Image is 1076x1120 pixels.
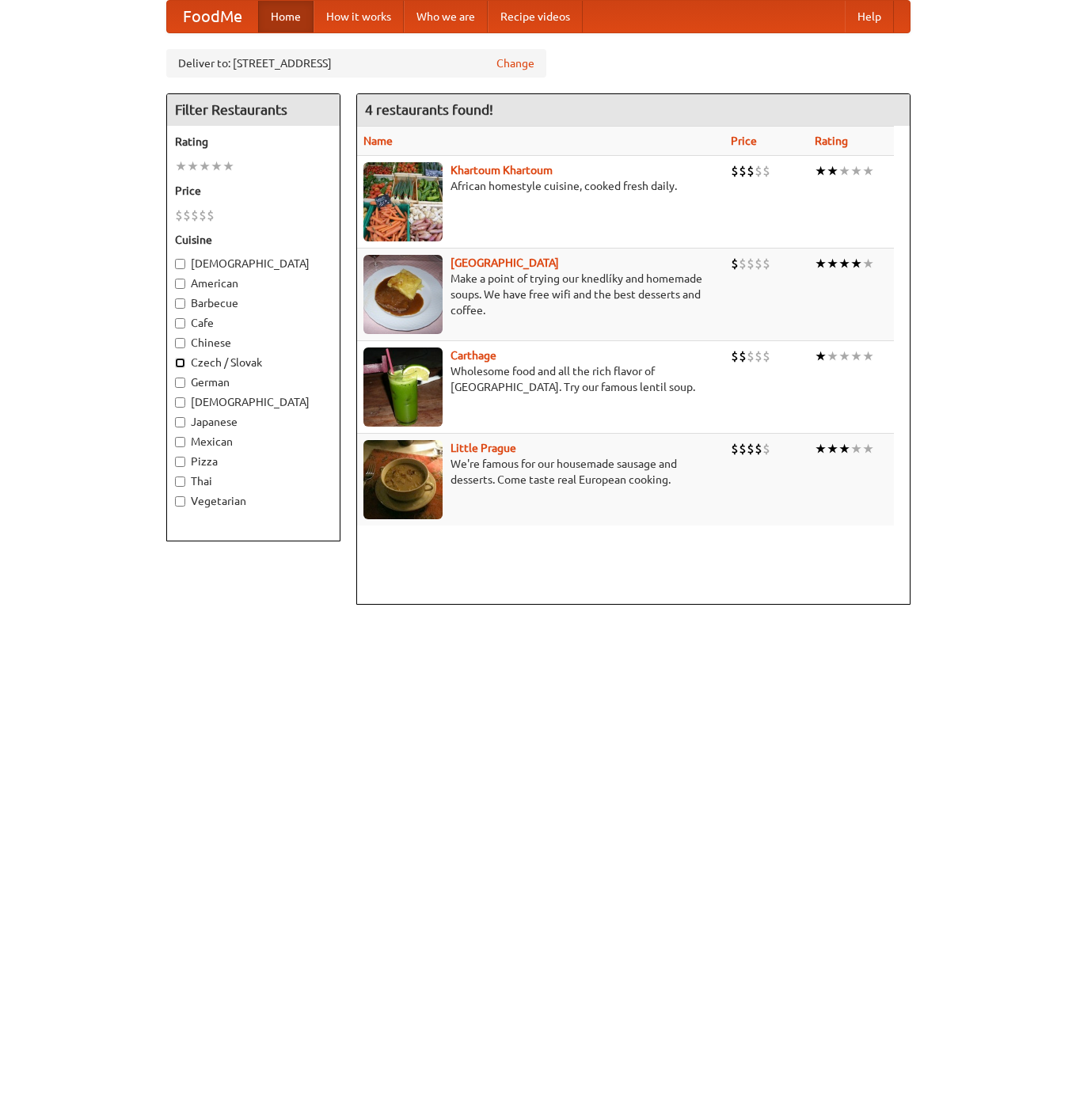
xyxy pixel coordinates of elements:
[175,493,332,509] label: Vegetarian
[762,255,770,272] li: $
[175,275,332,291] label: American
[363,363,718,395] p: Wholesome food and all the rich flavor of [GEOGRAPHIC_DATA]. Try our famous lentil soup.
[762,347,770,365] li: $
[175,259,185,269] input: [DEMOGRAPHIC_DATA]
[175,134,332,150] h5: Rating
[175,318,185,328] input: Cafe
[175,457,185,467] input: Pizza
[211,158,222,175] li: ★
[496,55,534,71] a: Change
[815,347,827,365] li: ★
[838,347,850,365] li: ★
[363,255,443,334] img: czechpoint.jpg
[175,279,185,289] input: American
[167,94,340,126] h4: Filter Restaurants
[488,1,583,32] a: Recipe videos
[183,207,191,224] li: $
[850,255,862,272] li: ★
[755,440,762,457] li: $
[175,256,332,271] label: [DEMOGRAPHIC_DATA]
[199,158,211,175] li: ★
[739,440,747,457] li: $
[175,374,332,390] label: German
[175,496,185,507] input: Vegetarian
[175,437,185,447] input: Mexican
[175,183,332,199] h5: Price
[363,347,443,427] img: carthage.jpg
[755,255,762,272] li: $
[451,349,496,362] a: Carthage
[166,49,546,78] div: Deliver to: [STREET_ADDRESS]
[862,440,874,457] li: ★
[845,1,894,32] a: Help
[838,162,850,180] li: ★
[762,440,770,457] li: $
[850,440,862,457] li: ★
[363,440,443,519] img: littleprague.jpg
[365,102,493,117] ng-pluralize: 4 restaurants found!
[815,135,848,147] a: Rating
[363,135,393,147] a: Name
[258,1,314,32] a: Home
[747,162,755,180] li: $
[175,378,185,388] input: German
[451,442,516,454] a: Little Prague
[175,355,332,370] label: Czech / Slovak
[862,162,874,180] li: ★
[755,162,762,180] li: $
[404,1,488,32] a: Who we are
[731,162,739,180] li: $
[314,1,404,32] a: How it works
[175,338,185,348] input: Chinese
[739,162,747,180] li: $
[363,271,718,318] p: Make a point of trying our knedlíky and homemade soups. We have free wifi and the best desserts a...
[739,255,747,272] li: $
[838,440,850,457] li: ★
[451,164,553,177] a: Khartoum Khartoum
[815,162,827,180] li: ★
[827,347,838,365] li: ★
[862,347,874,365] li: ★
[175,232,332,248] h5: Cuisine
[175,414,332,430] label: Japanese
[827,255,838,272] li: ★
[363,178,718,194] p: African homestyle cuisine, cooked fresh daily.
[175,454,332,469] label: Pizza
[363,456,718,488] p: We're famous for our housemade sausage and desserts. Come taste real European cooking.
[815,440,827,457] li: ★
[731,440,739,457] li: $
[175,397,185,408] input: [DEMOGRAPHIC_DATA]
[175,158,187,175] li: ★
[755,347,762,365] li: $
[815,255,827,272] li: ★
[175,417,185,427] input: Japanese
[191,207,199,224] li: $
[175,358,185,368] input: Czech / Slovak
[175,394,332,410] label: [DEMOGRAPHIC_DATA]
[175,476,185,487] input: Thai
[850,162,862,180] li: ★
[363,162,443,241] img: khartoum.jpg
[731,347,739,365] li: $
[827,162,838,180] li: ★
[747,255,755,272] li: $
[175,473,332,489] label: Thai
[167,1,258,32] a: FoodMe
[187,158,199,175] li: ★
[175,207,183,224] li: $
[175,298,185,309] input: Barbecue
[199,207,207,224] li: $
[827,440,838,457] li: ★
[838,255,850,272] li: ★
[747,440,755,457] li: $
[731,255,739,272] li: $
[747,347,755,365] li: $
[207,207,215,224] li: $
[739,347,747,365] li: $
[862,255,874,272] li: ★
[451,256,559,269] a: [GEOGRAPHIC_DATA]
